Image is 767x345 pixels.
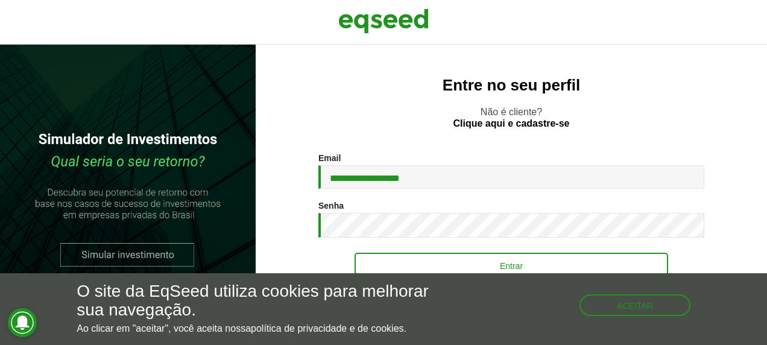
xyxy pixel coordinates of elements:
img: EqSeed Logo [338,6,429,36]
h5: O site da EqSeed utiliza cookies para melhorar sua navegação. [77,282,445,320]
a: política de privacidade e de cookies [251,324,404,334]
h2: Entre no seu perfil [280,77,743,94]
p: Não é cliente? [280,106,743,129]
label: Senha [318,201,344,210]
button: Aceitar [579,294,690,316]
button: Entrar [355,253,668,278]
p: Ao clicar em "aceitar", você aceita nossa . [77,323,445,334]
label: Email [318,154,341,162]
a: Clique aqui e cadastre-se [453,119,570,128]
